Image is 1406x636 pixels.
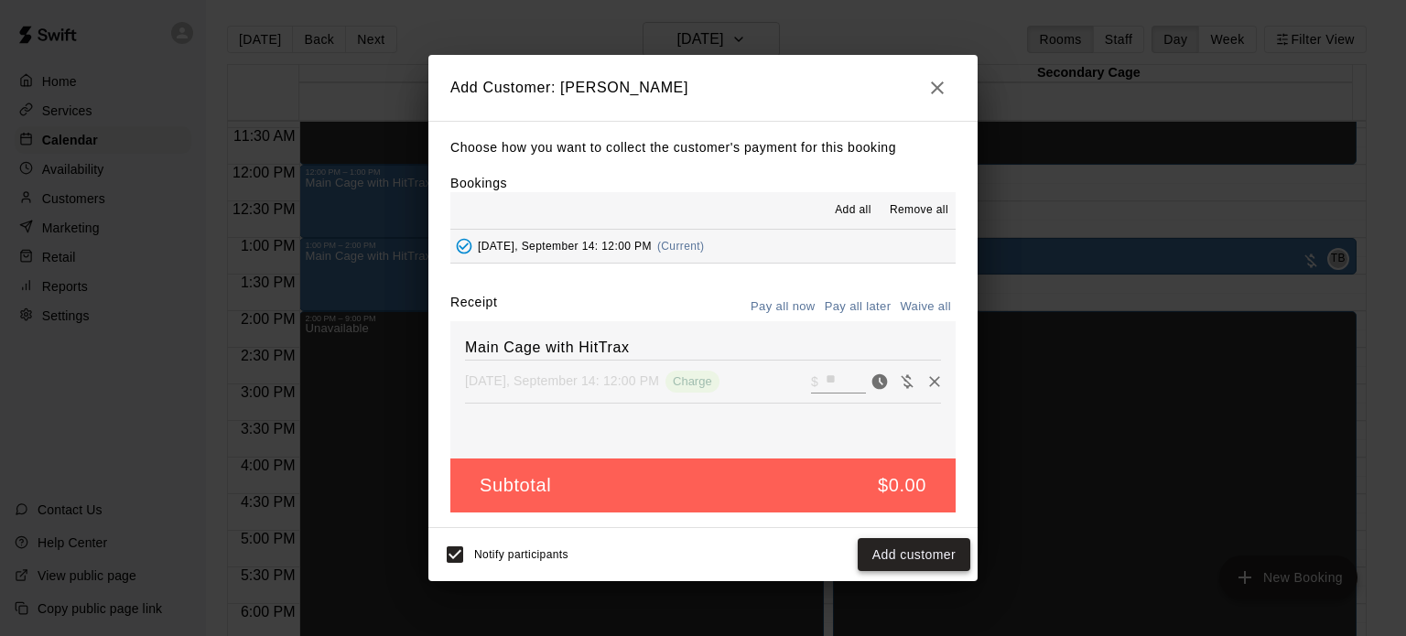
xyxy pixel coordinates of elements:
button: Added - Collect Payment[DATE], September 14: 12:00 PM(Current) [450,230,956,264]
button: Remove [921,368,948,395]
span: Notify participants [474,548,568,561]
h5: Subtotal [480,473,551,498]
span: [DATE], September 14: 12:00 PM [478,240,652,253]
span: (Current) [657,240,705,253]
button: Added - Collect Payment [450,232,478,260]
p: $ [811,372,818,391]
p: Choose how you want to collect the customer's payment for this booking [450,136,956,159]
button: Waive all [895,293,956,321]
span: Pay now [866,372,893,388]
label: Receipt [450,293,497,321]
button: Pay all later [820,293,896,321]
h5: $0.00 [878,473,926,498]
p: [DATE], September 14: 12:00 PM [465,372,659,390]
button: Add all [824,196,882,225]
h6: Main Cage with HitTrax [465,336,941,360]
span: Add all [835,201,871,220]
button: Add customer [858,538,970,572]
span: Remove all [890,201,948,220]
label: Bookings [450,176,507,190]
span: Waive payment [893,372,921,388]
button: Remove all [882,196,956,225]
h2: Add Customer: [PERSON_NAME] [428,55,978,121]
button: Pay all now [746,293,820,321]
